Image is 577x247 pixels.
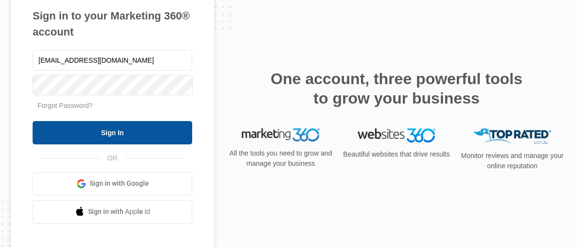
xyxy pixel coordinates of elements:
a: Sign in with Apple Id [33,200,192,224]
img: Top Rated Local [473,128,551,144]
img: Websites 360 [358,128,435,142]
h2: One account, three powerful tools to grow your business [268,69,525,108]
span: Sign in with Apple Id [88,207,150,217]
span: Sign in with Google [90,178,149,189]
span: OR [101,153,125,163]
input: Sign In [33,121,192,144]
input: Email [33,50,192,71]
a: Forgot Password? [37,102,93,109]
p: Beautiful websites that drive results [342,149,451,159]
img: Marketing 360 [242,128,320,142]
p: Monitor reviews and manage your online reputation [458,151,567,171]
p: All the tools you need to grow and manage your business [226,148,335,169]
h1: Sign in to your Marketing 360® account [33,8,192,40]
a: Sign in with Google [33,172,192,195]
